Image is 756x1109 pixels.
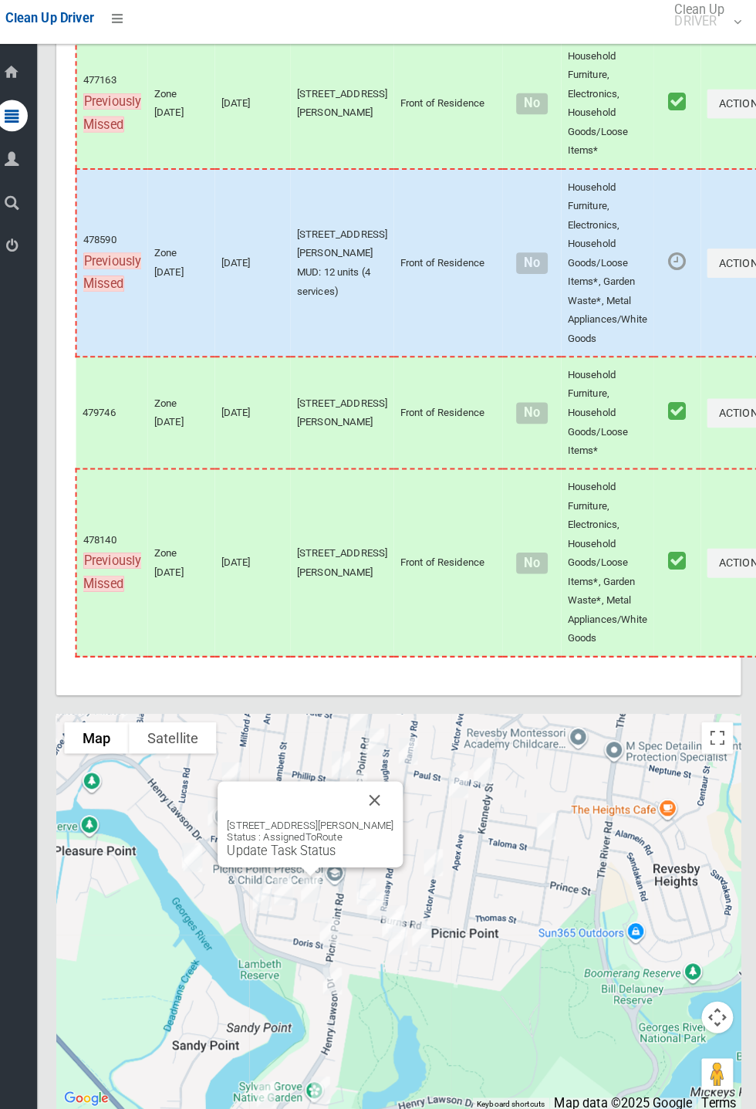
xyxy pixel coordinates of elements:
span: Previously Missed [94,546,151,586]
td: Household Furniture, Household Goods/Loose Items* [562,355,652,465]
div: 35 Victor Avenue, PICNIC POINT NSW 2213<br>Status : Collected<br><a href="/driver/booking/475981/... [446,754,477,793]
h4: Normal sized [511,404,555,417]
button: Map camera controls [699,986,730,1016]
h4: Normal sized [511,101,555,114]
div: 71 Picnic Point Road, PANANIA NSW 2213<br>Status : AssignedToRoute<br><a href="/driver/booking/47... [364,712,395,751]
td: Zone [DATE] [157,171,223,355]
i: Booking marked as collected. [667,398,683,418]
div: 15 Karen Avenue, PICNIC POINT NSW 2213<br>Status : AssignedToRoute<br><a href="/driver/booking/47... [386,908,417,946]
td: Household Furniture, Electronics, Household Goods/Loose Items*, Garden Waste*, Metal Appliances/W... [562,465,652,648]
div: 2 Joyce Avenue, PICNIC POINT NSW 2213<br>Status : AssignedToRoute<br><a href="/driver/booking/476... [384,885,415,924]
td: [DATE] [223,355,297,465]
td: 478140 [87,465,157,648]
img: Google [72,1070,123,1090]
span: No [518,546,548,567]
td: 477163 [87,43,157,171]
td: [STREET_ADDRESS][PERSON_NAME] [297,355,398,465]
span: No [518,400,548,421]
td: Front of Residence [398,171,505,355]
td: [STREET_ADDRESS][PERSON_NAME] MUD: 12 units (4 services) [297,171,398,355]
div: 10 Karen Avenue, PICNIC POINT NSW 2213<br>Status : AssignedToRoute<br><a href="/driver/booking/47... [380,891,411,930]
div: 48 Carinya Road, PICNIC POINT NSW 2213<br>Status : Collected<br><a href="/driver/booking/479877/c... [258,1057,289,1096]
i: Booking awaiting collection. Mark as collected or report issues to complete task. [667,252,683,272]
div: 98 Malvern Street, PANANIA NSW 2213<br>Status : AssignedToRoute<br><a href="/driver/booking/47545... [331,735,362,773]
a: Clean Up Driver [19,13,105,36]
td: [DATE] [223,465,297,648]
i: Booking marked as collected. [667,96,683,116]
i: Booking marked as collected. [667,545,683,565]
div: 28 Eucalyptus Court, PICNIC POINT NSW 2213<br>Status : Collected<br><a href="/driver/booking/4791... [410,901,440,939]
button: Keyboard shortcuts [479,1080,545,1091]
td: Household Furniture, Electronics, Household Goods/Loose Items* [562,43,652,171]
td: 478590 [87,171,157,355]
button: Show satellite imagery [139,712,224,743]
h4: Normal sized [511,550,555,563]
a: Terms (opens in new tab) [699,1077,733,1092]
div: 29 Taloma Street, PICNIC POINT NSW 2213<br>Status : Collected<br><a href="/driver/booking/479498/... [532,795,562,833]
div: 75 Burbank Avenue, PICNIC POINT NSW 2213<br>Status : Collected<br><a href="/driver/booking/480287... [186,827,217,865]
button: Show street map [76,712,139,743]
span: Previously Missed [94,253,151,292]
div: 36 Kelvin Parade, PICNIC POINT NSW 2213<br>Status : Collected<br><a href="/driver/booking/479663/... [275,859,305,898]
td: Zone [DATE] [157,465,223,648]
td: [STREET_ADDRESS][PERSON_NAME] [297,43,398,171]
span: Clean Up [665,10,737,33]
div: 38 Ramsay Road, PANANIA NSW 2213<br>Status : AssignedToRoute<br><a href="/driver/booking/479332/c... [397,722,427,760]
div: 91 Burns Road, PICNIC POINT NSW 2213<br>Status : AssignedToRoute<br><a href="/driver/booking/4796... [366,872,397,911]
div: 5 Doris Street, PICNIC POINT NSW 2213<br>Status : Collected<br><a href="/driver/booking/474548/co... [319,898,350,936]
div: 2/76 Burns Road, PICNIC POINT NSW 2213<br>Status : AssignedToRoute<br><a href="/driver/booking/48... [356,859,386,898]
div: 102 Picnic Point Road, PANANIA NSW 2213<br>Status : AssignedToRoute<br><a href="/driver/booking/4... [347,756,378,794]
div: 9 Sylvan Grove, PICNIC POINT NSW 2213<br>Status : Collected<br><a href="/driver/booking/477363/co... [311,1053,342,1091]
div: 8 Penrose Avenue, EAST HILLS NSW 2213<br>Status : Collected<br><a href="/driver/booking/479337/co... [224,746,255,784]
div: 38 Freda Street, PANANIA NSW 2213<br>Status : Collected<br><a href="/driver/booking/479686/comple... [210,783,241,821]
td: Front of Residence [398,465,505,648]
div: 208 Lambeth Street, PICNIC POINT NSW 2213<br>Status : Collected<br><a href="/driver/booking/48028... [254,864,285,903]
div: 790 Henry Lawson Drive, PICNIC POINT NSW 2213<br>Status : Collected<br><a href="/driver/booking/4... [322,946,353,985]
h4: Normal sized [511,257,555,270]
td: 479746 [87,355,157,465]
div: 73 Burbank Avenue, PICNIC POINT NSW 2213<br>Status : Collected<br><a href="/driver/booking/479633... [184,824,215,863]
td: [STREET_ADDRESS][PERSON_NAME] [297,465,398,648]
div: 3 Paul Street, PANANIA NSW 2213<br>Status : Collected<br><a href="/driver/booking/479364/complete... [470,741,501,779]
button: Drag Pegman onto the map to open Street View [699,1041,730,1072]
td: Zone [DATE] [157,355,223,465]
div: 1/92 Victor Avenue, PICNIC POINT NSW 2213<br>Status : Collected<br><a href="/driver/booking/47959... [421,830,452,869]
div: 33 Kelvin Parade, PICNIC POINT NSW 2213<br>Status : AssignedToRoute<br><a href="/driver/booking/4... [301,857,332,895]
a: Click to see this area on Google Maps [72,1070,123,1090]
td: Front of Residence [398,43,505,171]
span: Previously Missed [94,97,151,137]
span: No [518,253,548,274]
span: Map data ©2025 Google [555,1077,690,1092]
a: Update Task Status [235,830,342,845]
td: Zone [DATE] [157,43,223,171]
button: Close [361,770,398,807]
td: Household Furniture, Electronics, Household Goods/Loose Items*, Garden Waste*, Metal Appliances/W... [562,171,652,355]
button: Toggle fullscreen view [699,712,730,743]
div: 10 Lawler Street, PANANIA NSW 2213<br>Status : AssignedToRoute<br><a href="/driver/booking/479611... [380,768,411,806]
small: DRIVER [673,22,721,33]
span: Clean Up Driver [19,17,105,32]
div: 73 Malvern Street, PANANIA NSW 2213<br>Status : AssignedToRoute<br><a href="/driver/booking/48017... [349,688,380,727]
td: [DATE] [223,43,297,171]
div: [STREET_ADDRESS][PERSON_NAME] Status : AssignedToRoute [235,807,398,845]
span: No [518,97,548,118]
td: Front of Residence [398,355,505,465]
td: [DATE] [223,171,297,355]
